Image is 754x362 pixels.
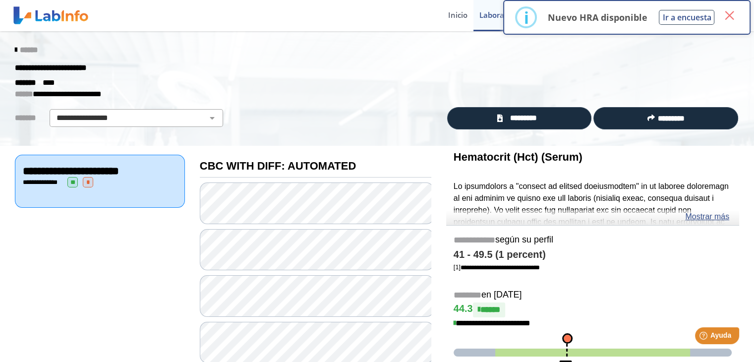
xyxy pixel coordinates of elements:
[454,302,732,317] h4: 44.3
[454,249,732,261] h4: 41 - 49.5 (1 percent)
[200,160,356,172] b: CBC WITH DIFF: AUTOMATED
[454,290,732,301] h5: en [DATE]
[547,11,647,23] p: Nuevo HRA disponible
[685,211,729,223] a: Mostrar más
[720,6,738,24] button: Close this dialog
[454,263,540,271] a: [1]
[454,181,732,347] p: Lo ipsumdolors a "consect ad elitsed doeiusmodtem" in ut laboree doloremagn al eni adminim ve qui...
[454,151,582,163] b: Hematocrit (Hct) (Serum)
[523,8,528,26] div: i
[659,10,714,25] button: Ir a encuesta
[666,323,743,351] iframe: Help widget launcher
[454,235,732,246] h5: según su perfil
